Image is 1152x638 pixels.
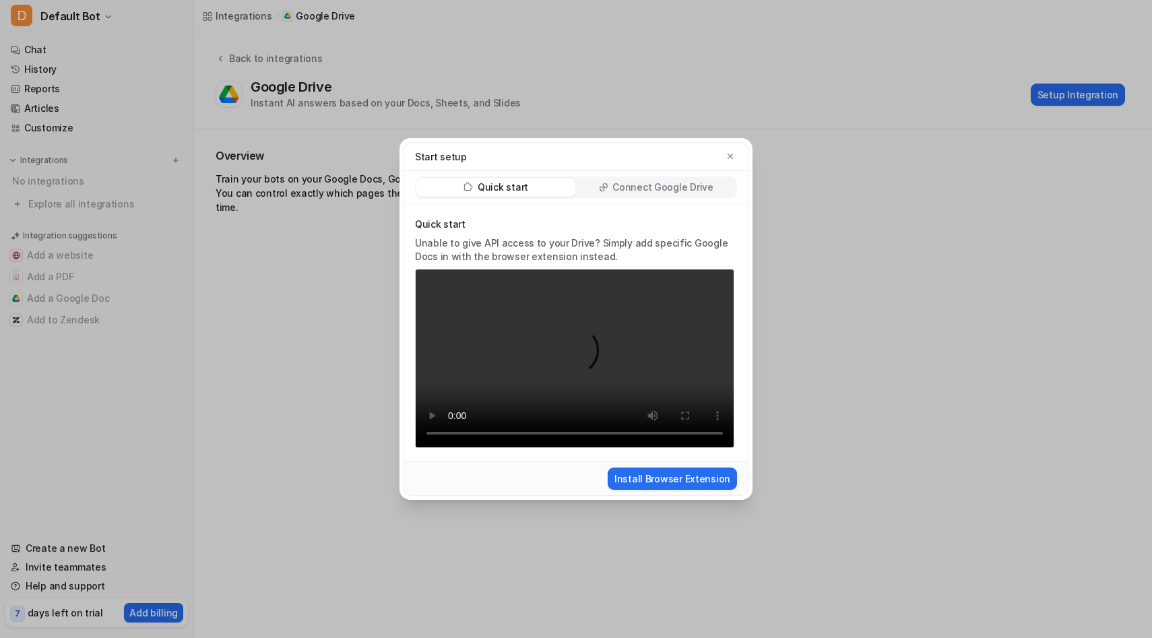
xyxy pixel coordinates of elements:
[415,236,734,263] p: Unable to give API access to your Drive? Simply add specific Google Docs in with the browser exte...
[415,218,734,231] p: Quick start
[478,181,528,194] p: Quick start
[612,181,713,194] p: Connect Google Drive
[608,468,737,490] button: Install Browser Extension
[415,150,467,164] p: Start setup
[415,269,734,449] video: Your browser does not support the video tag.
